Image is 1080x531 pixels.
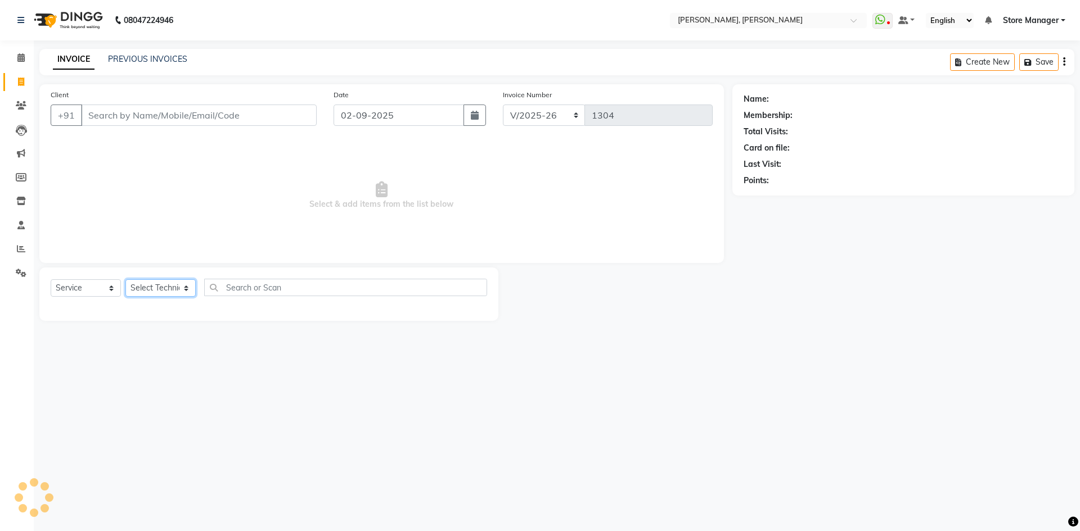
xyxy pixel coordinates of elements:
a: INVOICE [53,49,94,70]
div: Points: [744,175,769,187]
label: Client [51,90,69,100]
div: Last Visit: [744,158,781,170]
input: Search or Scan [204,279,487,296]
b: 08047224946 [124,4,173,36]
button: Save [1019,53,1059,71]
div: Membership: [744,110,793,121]
label: Invoice Number [503,90,552,100]
input: Search by Name/Mobile/Email/Code [81,105,317,126]
img: logo [29,4,106,36]
div: Total Visits: [744,126,788,138]
span: Select & add items from the list below [51,139,713,252]
a: PREVIOUS INVOICES [108,54,187,64]
div: Name: [744,93,769,105]
span: Store Manager [1003,15,1059,26]
button: +91 [51,105,82,126]
button: Create New [950,53,1015,71]
label: Date [334,90,349,100]
div: Card on file: [744,142,790,154]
